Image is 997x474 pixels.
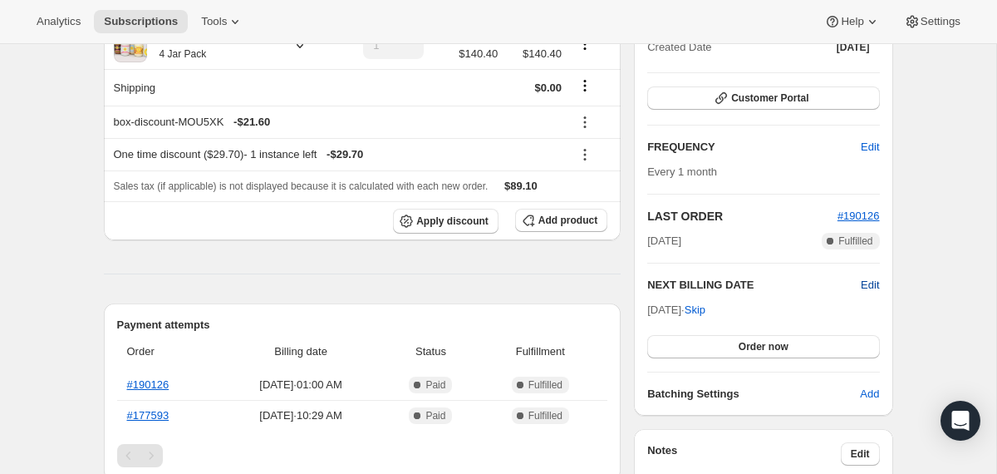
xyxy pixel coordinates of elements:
th: Shipping [104,69,337,106]
span: Fulfilled [528,409,562,422]
button: Subscriptions [94,10,188,33]
span: Add product [538,214,597,227]
span: Fulfilled [528,378,562,392]
button: #190126 [837,208,880,225]
span: Settings [921,15,960,28]
th: Order [117,333,219,370]
button: Edit [841,442,880,466]
span: Customer Portal [731,91,808,105]
button: Skip [675,297,715,323]
small: 4 Jar Pack [160,48,207,60]
span: Skip [685,302,705,318]
span: Created Date [647,39,711,56]
span: [DATE] [837,41,870,54]
h2: FREQUENCY [647,139,861,156]
button: Edit [861,277,879,294]
span: Fulfilled [838,235,872,248]
div: Open Intercom Messenger [941,401,980,441]
div: box-discount-MOU5XK [114,114,562,131]
span: Status [388,343,473,360]
a: #177593 [127,409,169,422]
span: - $21.60 [233,114,270,131]
h2: NEXT BILLING DATE [647,277,861,294]
button: Customer Portal [647,86,879,110]
h2: LAST ORDER [647,208,837,225]
span: Edit [861,139,879,156]
span: Analytics [37,15,81,28]
h6: Batching Settings [647,386,860,402]
button: Apply discount [393,209,498,234]
span: Fulfillment [484,343,598,360]
span: $89.10 [504,180,538,192]
button: Add product [515,209,607,232]
span: [DATE] · 01:00 AM [223,377,379,393]
span: $140.40 [508,46,562,62]
span: Help [841,15,863,28]
button: Add [850,381,889,407]
span: Paid [425,409,445,422]
span: Add [860,386,879,402]
h2: Payment attempts [117,317,608,333]
div: One time discount ($29.70) - 1 instance left [114,146,562,163]
span: Sales tax (if applicable) is not displayed because it is calculated with each new order. [114,180,489,192]
span: Every 1 month [647,165,717,178]
h3: Notes [647,442,841,466]
nav: Pagination [117,444,608,467]
button: Help [814,10,890,33]
a: #190126 [127,378,169,391]
button: [DATE] [827,36,880,59]
span: Subscriptions [104,15,178,28]
span: - $29.70 [327,146,363,163]
button: Tools [191,10,253,33]
button: Shipping actions [572,77,598,95]
a: #190126 [837,210,880,222]
span: $140.40 [459,46,498,62]
span: Edit [851,447,870,461]
button: Edit [851,134,889,160]
button: Settings [894,10,970,33]
div: Probiotic Coconut Yogurt [147,29,278,62]
span: $0.00 [534,81,562,94]
span: Billing date [223,343,379,360]
span: Order now [739,340,788,353]
span: Paid [425,378,445,392]
span: [DATE] · 10:29 AM [223,407,379,424]
button: Order now [647,335,879,358]
span: [DATE] · [647,304,705,316]
span: Tools [201,15,227,28]
button: Analytics [27,10,91,33]
span: [DATE] [647,233,681,249]
span: Apply discount [416,215,489,228]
